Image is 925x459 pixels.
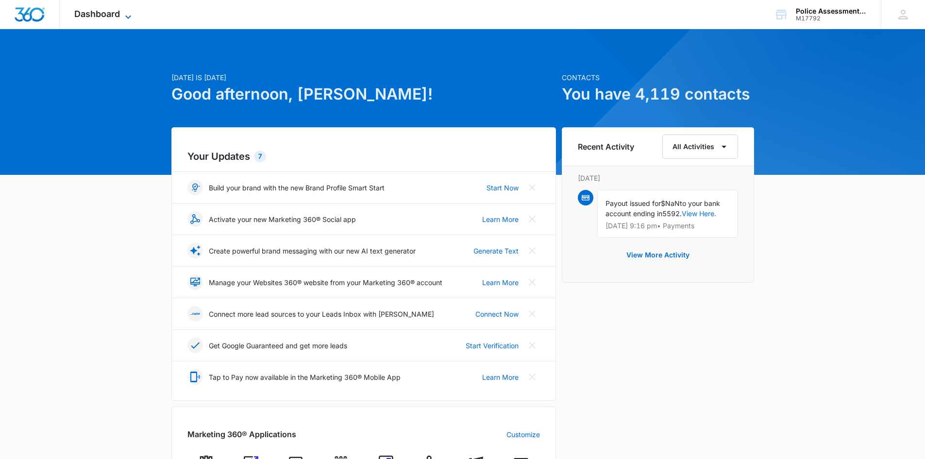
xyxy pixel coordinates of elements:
p: Connect more lead sources to your Leads Inbox with [PERSON_NAME] [209,309,434,319]
a: View Here. [682,209,716,218]
p: Create powerful brand messaging with our new AI text generator [209,246,416,256]
button: Close [524,338,540,353]
a: Generate Text [473,246,519,256]
button: View More Activity [617,243,699,267]
p: Get Google Guaranteed and get more leads [209,340,347,351]
a: Start Now [487,183,519,193]
button: Close [524,274,540,290]
button: Close [524,243,540,258]
a: Learn More [482,214,519,224]
div: account name [796,7,867,15]
span: $NaN [661,199,680,207]
p: [DATE] 9:16 pm • Payments [605,222,730,229]
h2: Marketing 360® Applications [187,428,296,440]
a: Learn More [482,372,519,382]
div: 7 [254,151,266,162]
p: Tap to Pay now available in the Marketing 360® Mobile App [209,372,401,382]
a: Start Verification [466,340,519,351]
p: Activate your new Marketing 360® Social app [209,214,356,224]
button: Close [524,306,540,322]
p: Manage your Websites 360® website from your Marketing 360® account [209,277,442,288]
button: All Activities [662,135,738,159]
span: 5592. [662,209,682,218]
h2: Your Updates [187,149,540,164]
div: account id [796,15,867,22]
a: Learn More [482,277,519,288]
h6: Recent Activity [578,141,634,153]
p: Contacts [562,72,754,83]
h1: You have 4,119 contacts [562,83,754,106]
span: Payout issued for [605,199,661,207]
p: [DATE] is [DATE] [171,72,556,83]
a: Customize [506,429,540,440]
p: [DATE] [578,173,738,183]
button: Close [524,180,540,195]
h1: Good afternoon, [PERSON_NAME]! [171,83,556,106]
a: Connect Now [475,309,519,319]
span: Dashboard [74,9,120,19]
button: Close [524,369,540,385]
button: Close [524,211,540,227]
p: Build your brand with the new Brand Profile Smart Start [209,183,385,193]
